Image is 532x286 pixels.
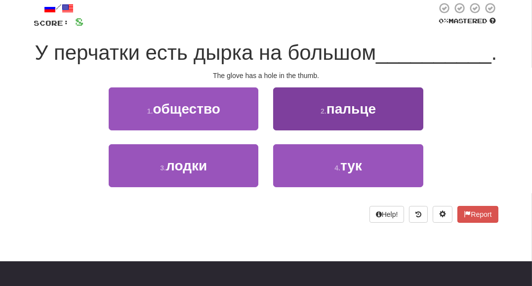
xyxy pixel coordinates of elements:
span: пальце [327,101,376,117]
span: тук [340,158,362,173]
button: Report [457,206,498,223]
button: 3.лодки [109,144,258,187]
span: У перчатки есть дырка на большом [35,41,376,64]
button: Help! [369,206,405,223]
small: 4 . [334,164,340,172]
span: . [491,41,497,64]
span: лодки [166,158,207,173]
div: The glove has a hole in the thumb. [34,71,498,81]
small: 3 . [160,164,166,172]
button: 2.пальце [273,87,423,130]
span: 8 [76,15,84,28]
small: 2 . [321,107,327,115]
button: 1.общество [109,87,258,130]
div: / [34,2,84,14]
small: 1 . [147,107,153,115]
button: 4.тук [273,144,423,187]
span: общество [153,101,220,117]
span: 0 % [439,17,449,25]
div: Mastered [437,17,498,26]
button: Round history (alt+y) [409,206,428,223]
span: __________ [376,41,491,64]
span: Score: [34,19,70,27]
